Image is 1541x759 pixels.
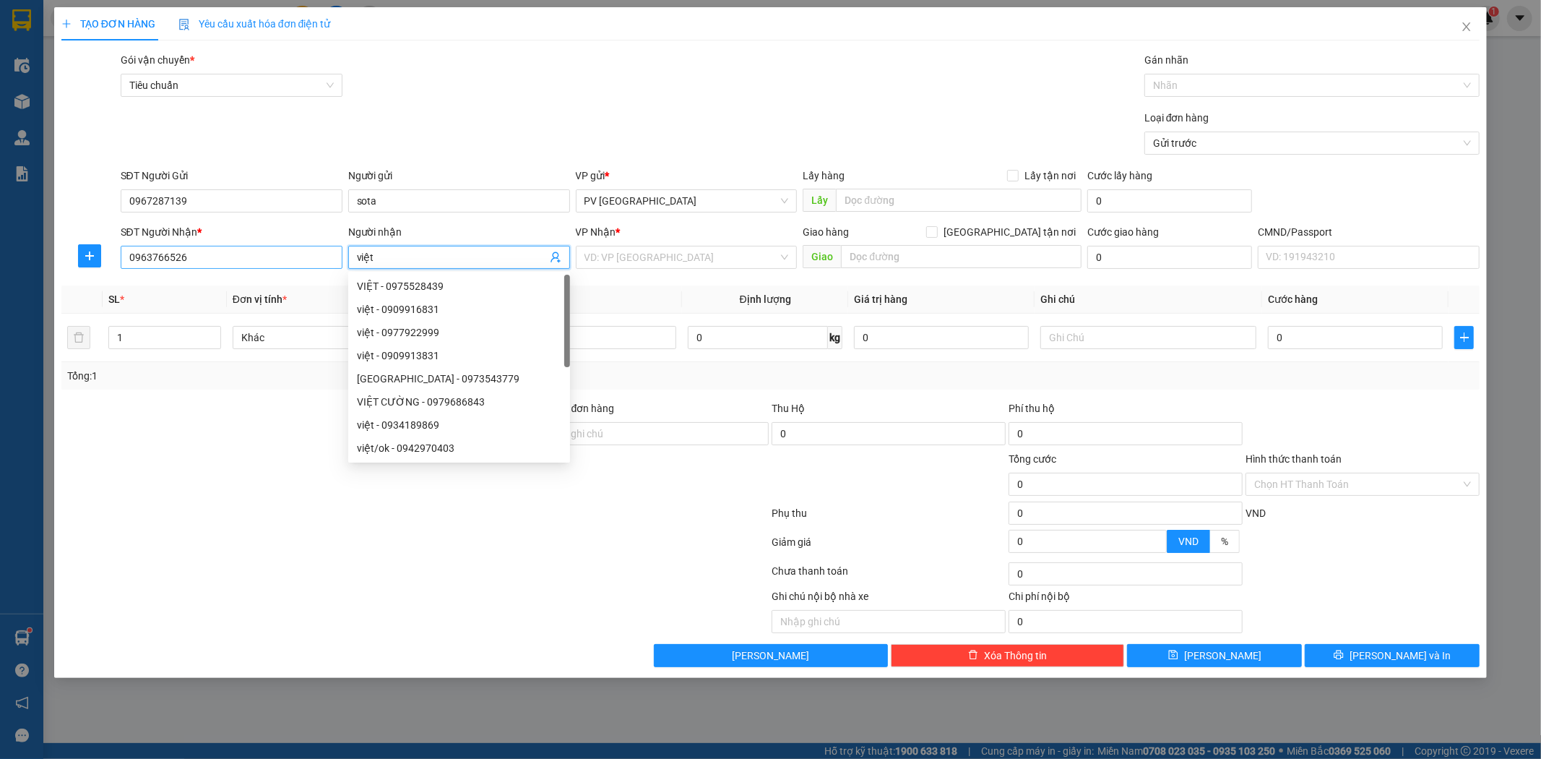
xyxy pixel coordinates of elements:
input: Nhập ghi chú [772,610,1006,633]
span: Increase Value [1150,531,1166,541]
span: TẠO ĐƠN HÀNG [61,18,155,30]
div: VIỆT HƯNG - 0973543779 [348,367,570,390]
span: [PERSON_NAME] [732,648,809,664]
span: Xóa Thông tin [984,648,1047,664]
span: Lấy [803,189,836,212]
div: việt - 0909916831 [348,298,570,321]
strong: CÔNG TY TNHH [GEOGRAPHIC_DATA] 214 QL13 - P.26 - Q.BÌNH THẠNH - TP HCM 1900888606 [38,23,117,77]
span: Increase Value [204,327,220,338]
div: Giảm giá [771,534,1008,559]
span: Giá trị hàng [854,293,907,305]
button: Close [1446,7,1487,48]
input: Cước lấy hàng [1087,189,1252,213]
span: save [1168,650,1178,661]
th: Ghi chú [1035,286,1262,314]
div: [GEOGRAPHIC_DATA] - 0973543779 [357,371,561,387]
span: Nơi gửi: [14,100,30,121]
span: kg [828,326,842,349]
div: Phí thu hộ [1009,400,1243,422]
img: icon [178,19,190,30]
span: Giao hàng [803,226,849,238]
span: plus [1455,332,1473,343]
img: logo [14,33,33,69]
button: delete [67,326,90,349]
input: Dọc đường [836,189,1082,212]
span: up [1154,532,1163,541]
span: down [1154,543,1163,552]
span: PV Tân Bình [584,190,789,212]
span: PV Đắk Mil [145,101,181,109]
span: VND [1246,507,1266,519]
span: down [209,339,217,348]
span: Giao [803,245,841,268]
div: Người nhận [348,224,570,240]
button: printer[PERSON_NAME] và In [1305,644,1480,667]
span: TB08250205 [146,54,204,65]
div: việt - 0977922999 [357,325,561,340]
button: plus [1454,326,1474,349]
div: Chưa thanh toán [771,563,1008,588]
span: close [1461,21,1472,33]
label: Loại đơn hàng [1144,112,1209,124]
span: plus [61,19,72,29]
button: [PERSON_NAME] [654,644,888,667]
span: Yêu cầu xuất hóa đơn điện tử [178,18,331,30]
span: Decrease Value [1150,541,1166,552]
input: Cước giao hàng [1087,246,1252,269]
div: việt - 0934189869 [348,413,570,437]
input: Dọc đường [841,245,1082,268]
span: up [209,329,217,338]
button: plus [78,244,101,267]
span: Gói vận chuyển [121,54,194,66]
span: user-add [550,252,561,263]
span: Lấy tận nơi [1019,168,1082,184]
label: Hình thức thanh toán [1246,453,1342,465]
label: Cước lấy hàng [1087,170,1152,181]
span: [PERSON_NAME] [1184,648,1261,664]
div: việt - 0909913831 [357,348,561,364]
span: 13:46:47 [DATE] [137,65,204,76]
span: % [1221,536,1228,547]
div: việt - 0909913831 [348,344,570,367]
div: Chi phí nội bộ [1009,588,1243,610]
span: Tổng cước [1009,453,1056,465]
span: delete [968,650,978,661]
button: deleteXóa Thông tin [891,644,1125,667]
div: VP gửi [576,168,798,184]
strong: BIÊN NHẬN GỬI HÀNG HOÁ [50,87,168,98]
span: Gửi trước [1153,132,1471,154]
label: Cước giao hàng [1087,226,1159,238]
div: Người gửi [348,168,570,184]
input: Ghi chú đơn hàng [535,422,769,445]
span: [PERSON_NAME] và In [1350,648,1451,664]
input: Ghi Chú [1040,326,1256,349]
span: Decrease Value [204,338,220,348]
div: Tổng: 1 [67,368,595,384]
span: Định lượng [740,293,791,305]
span: VP Nhận [576,226,616,238]
label: Ghi chú đơn hàng [535,403,615,414]
label: Gán nhãn [1144,54,1188,66]
span: [GEOGRAPHIC_DATA] tận nơi [938,224,1082,240]
div: việt - 0909916831 [357,301,561,317]
div: việt - 0934189869 [357,417,561,433]
div: SĐT Người Nhận [121,224,342,240]
span: Thu Hộ [772,403,805,414]
button: save[PERSON_NAME] [1127,644,1302,667]
div: VIỆT CƯỜNG - 0979686843 [357,394,561,410]
div: VIỆT - 0975528439 [348,275,570,298]
div: Ghi chú nội bộ nhà xe [772,588,1006,610]
span: Đơn vị tính [233,293,287,305]
span: Tiêu chuẩn [129,74,334,96]
span: Khác [241,327,440,348]
div: việt/ok - 0942970403 [357,440,561,456]
div: Phụ thu [771,505,1008,531]
span: VND [1178,536,1199,547]
span: plus [79,250,100,262]
span: SL [108,293,120,305]
div: VIỆT CƯỜNG - 0979686843 [348,390,570,413]
div: việt/ok - 0942970403 [348,437,570,460]
div: VIỆT - 0975528439 [357,278,561,294]
span: printer [1334,650,1344,661]
span: Cước hàng [1268,293,1318,305]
